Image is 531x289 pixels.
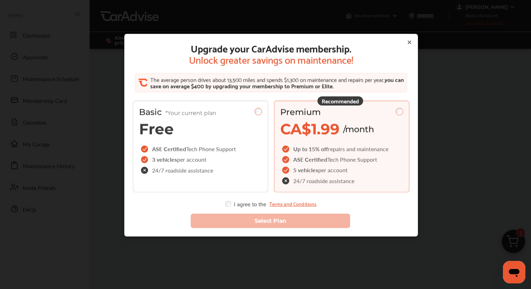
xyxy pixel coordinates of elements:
[152,155,177,163] span: 3 vehicles
[225,201,316,206] div: I agree to the
[141,145,149,152] img: checkIcon.6d469ec1.svg
[269,201,317,206] a: Terms and Conditions
[152,168,213,173] span: 24/7 roadside assistance
[177,155,206,163] span: per account
[318,166,348,174] span: per account
[165,110,216,116] span: *Your current plan
[141,156,149,163] img: checkIcon.6d469ec1.svg
[186,145,236,153] span: Tech Phone Support
[150,74,404,90] span: you can save on average $400 by upgrading your membership to Premium or Elite.
[280,107,321,117] span: Premium
[139,120,174,138] span: Free
[503,261,525,283] iframe: Button to launch messaging window
[139,107,216,117] span: Basic
[293,166,318,174] span: 5 vehicles
[293,155,327,163] span: ASE Certified
[138,78,147,87] img: CA_CheckIcon.cf4f08d4.svg
[282,166,290,173] img: checkIcon.6d469ec1.svg
[282,177,290,184] img: check-cross-icon.c68f34ea.svg
[280,120,340,138] span: CA$1.99
[293,178,354,184] span: 24/7 roadside assistance
[317,96,363,105] div: Recommended
[327,155,377,163] span: Tech Phone Support
[152,145,186,153] span: ASE Certified
[150,74,385,84] span: The average person drives about 13,500 miles and spends $1,300 on maintenance and repairs per year,
[189,42,353,53] span: Upgrade your CarAdvise membership.
[141,166,149,174] img: check-cross-icon.c68f34ea.svg
[328,145,388,153] span: repairs and maintenance
[282,145,290,152] img: checkIcon.6d469ec1.svg
[282,156,290,163] img: checkIcon.6d469ec1.svg
[293,145,328,153] span: Up to 15% off
[343,124,374,134] span: /month
[189,53,353,65] span: Unlock greater savings on maintenance!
